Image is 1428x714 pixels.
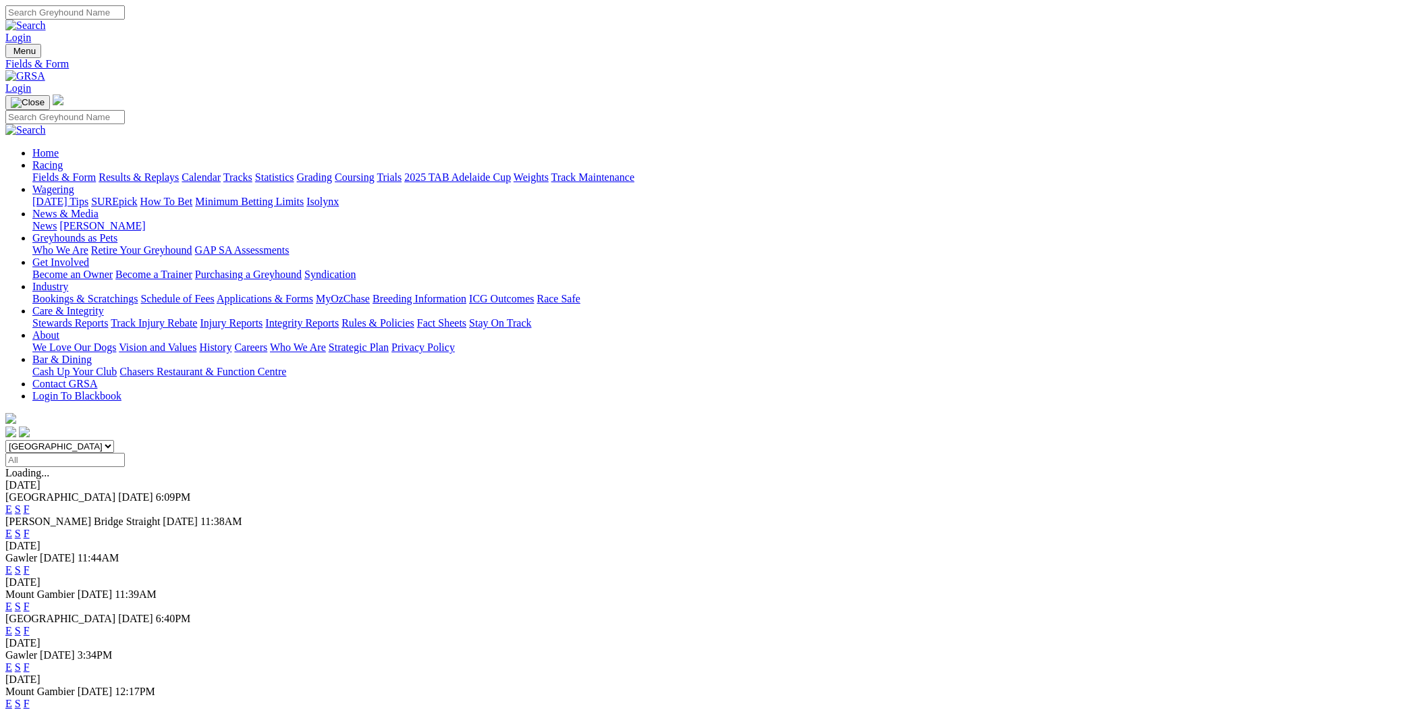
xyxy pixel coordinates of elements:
div: [DATE] [5,674,1423,686]
a: MyOzChase [316,293,370,304]
a: Retire Your Greyhound [91,244,192,256]
div: [DATE] [5,576,1423,588]
a: E [5,661,12,673]
a: Fields & Form [32,171,96,183]
a: About [32,329,59,341]
a: Trials [377,171,402,183]
span: [DATE] [40,552,75,564]
a: E [5,503,12,515]
span: Gawler [5,552,37,564]
img: facebook.svg [5,427,16,437]
a: News & Media [32,208,99,219]
a: Care & Integrity [32,305,104,317]
button: Toggle navigation [5,95,50,110]
a: Fields & Form [5,58,1423,70]
span: 6:09PM [156,491,191,503]
img: logo-grsa-white.png [5,413,16,424]
a: How To Bet [140,196,193,207]
a: Industry [32,281,68,292]
img: Search [5,20,46,32]
a: F [24,601,30,612]
a: Home [32,147,59,159]
a: S [15,503,21,515]
a: Purchasing a Greyhound [195,269,302,280]
span: [PERSON_NAME] Bridge Straight [5,516,160,527]
span: [DATE] [40,649,75,661]
div: Bar & Dining [32,366,1423,378]
span: [DATE] [118,613,153,624]
a: [DATE] Tips [32,196,88,207]
a: Privacy Policy [391,341,455,353]
span: [GEOGRAPHIC_DATA] [5,613,115,624]
span: 3:34PM [78,649,113,661]
a: Breeding Information [373,293,466,304]
a: Careers [234,341,267,353]
a: Cash Up Your Club [32,366,117,377]
input: Search [5,5,125,20]
a: Track Injury Rebate [111,317,197,329]
a: Contact GRSA [32,378,97,389]
a: Statistics [255,171,294,183]
a: F [24,698,30,709]
a: Greyhounds as Pets [32,232,117,244]
a: Bookings & Scratchings [32,293,138,304]
span: Mount Gambier [5,686,75,697]
a: Racing [32,159,63,171]
a: Strategic Plan [329,341,389,353]
span: [DATE] [78,686,113,697]
input: Search [5,110,125,124]
a: Integrity Reports [265,317,339,329]
a: Login To Blackbook [32,390,121,402]
span: 11:44AM [78,552,119,564]
span: 11:39AM [115,588,157,600]
span: Mount Gambier [5,588,75,600]
a: E [5,564,12,576]
span: [DATE] [163,516,198,527]
div: News & Media [32,220,1423,232]
a: SUREpick [91,196,137,207]
span: [GEOGRAPHIC_DATA] [5,491,115,503]
a: Bar & Dining [32,354,92,365]
a: F [24,625,30,636]
a: [PERSON_NAME] [59,220,145,231]
div: Greyhounds as Pets [32,244,1423,256]
a: E [5,625,12,636]
img: logo-grsa-white.png [53,94,63,105]
a: S [15,625,21,636]
a: E [5,528,12,539]
div: Racing [32,171,1423,184]
div: Care & Integrity [32,317,1423,329]
a: Tracks [223,171,252,183]
span: Gawler [5,649,37,661]
a: Isolynx [306,196,339,207]
a: F [24,564,30,576]
a: Stay On Track [469,317,531,329]
span: Menu [13,46,36,56]
a: Race Safe [537,293,580,304]
a: Wagering [32,184,74,195]
a: Login [5,82,31,94]
span: [DATE] [78,588,113,600]
a: F [24,503,30,515]
a: S [15,528,21,539]
a: Results & Replays [99,171,179,183]
span: Loading... [5,467,49,478]
img: GRSA [5,70,45,82]
a: Syndication [304,269,356,280]
a: Vision and Values [119,341,196,353]
a: F [24,661,30,673]
a: S [15,564,21,576]
div: [DATE] [5,479,1423,491]
a: We Love Our Dogs [32,341,116,353]
span: 6:40PM [156,613,191,624]
a: Applications & Forms [217,293,313,304]
a: Rules & Policies [341,317,414,329]
a: News [32,220,57,231]
a: E [5,601,12,612]
a: Coursing [335,171,375,183]
div: About [32,341,1423,354]
a: Minimum Betting Limits [195,196,304,207]
a: Fact Sheets [417,317,466,329]
a: Weights [514,171,549,183]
